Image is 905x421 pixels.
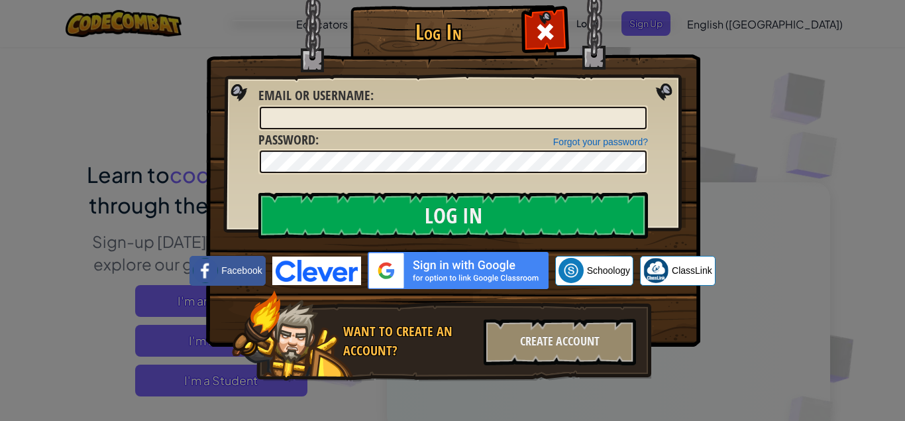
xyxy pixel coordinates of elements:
[559,258,584,283] img: schoology.png
[258,131,319,150] label: :
[193,258,218,283] img: facebook_small.png
[343,322,476,360] div: Want to create an account?
[272,257,361,285] img: clever-logo-blue.png
[258,86,370,104] span: Email or Username
[221,264,262,277] span: Facebook
[258,131,315,149] span: Password
[368,252,549,289] img: gplus_sso_button2.svg
[553,137,648,147] a: Forgot your password?
[643,258,668,283] img: classlink-logo-small.png
[484,319,636,365] div: Create Account
[587,264,630,277] span: Schoology
[354,21,523,44] h1: Log In
[672,264,712,277] span: ClassLink
[258,192,648,239] input: Log In
[258,86,374,105] label: :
